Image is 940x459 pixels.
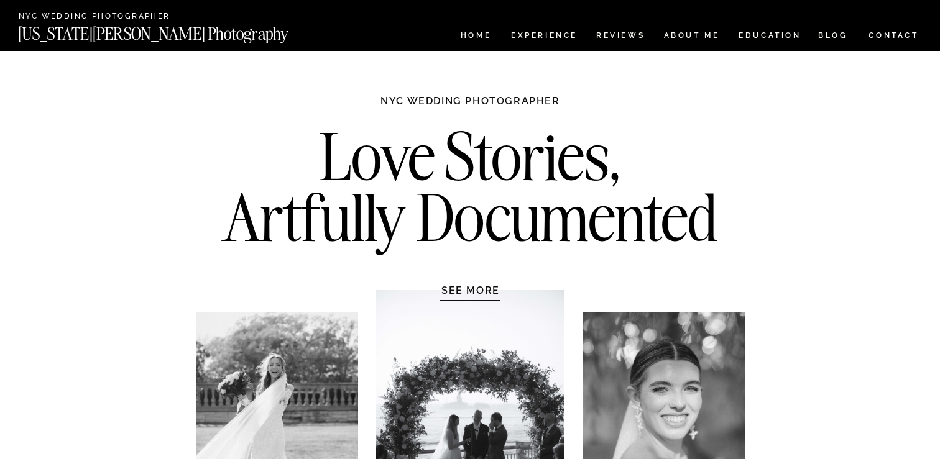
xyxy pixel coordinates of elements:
[412,284,530,296] a: SEE MORE
[818,32,848,42] a: BLOG
[511,32,576,42] a: Experience
[354,94,587,119] h1: NYC WEDDING PHOTOGRAPHER
[737,32,803,42] a: EDUCATION
[19,12,206,22] a: NYC Wedding Photographer
[458,32,494,42] a: HOME
[663,32,720,42] a: ABOUT ME
[18,25,330,36] a: [US_STATE][PERSON_NAME] Photography
[210,126,731,257] h2: Love Stories, Artfully Documented
[868,29,919,42] a: CONTACT
[596,32,643,42] a: REVIEWS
